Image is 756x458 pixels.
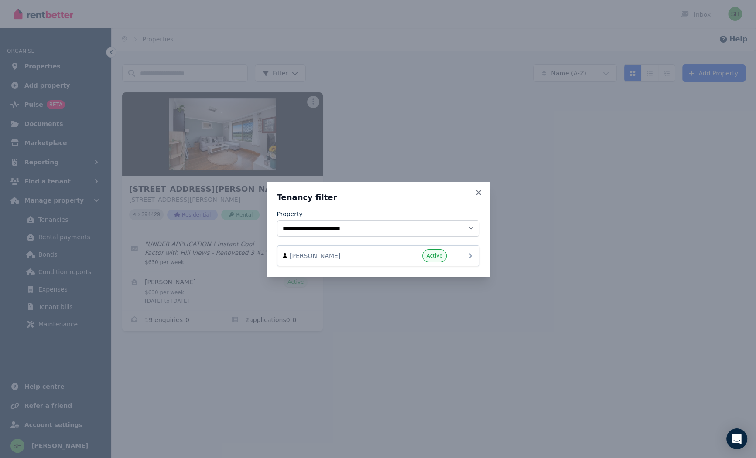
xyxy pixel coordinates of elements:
label: Property [277,210,303,218]
div: Open Intercom Messenger [726,428,747,449]
span: [PERSON_NAME] [290,251,389,260]
h3: Tenancy filter [277,192,479,203]
a: [PERSON_NAME]Active [277,245,479,266]
span: Active [426,252,442,259]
